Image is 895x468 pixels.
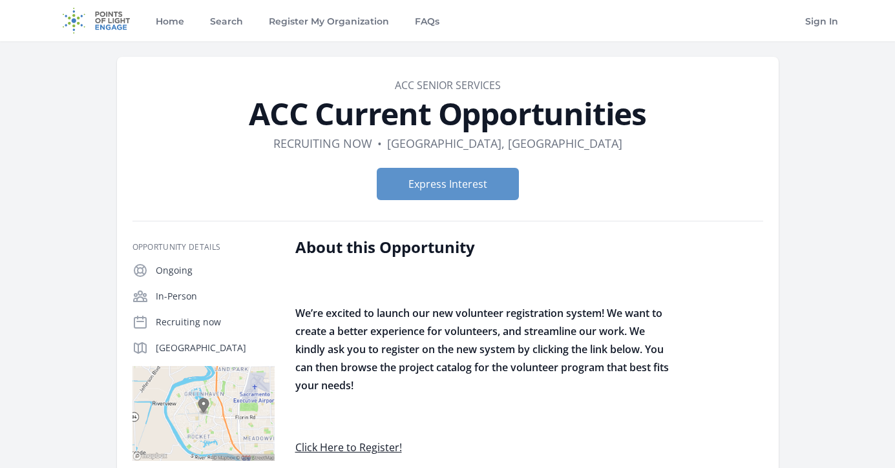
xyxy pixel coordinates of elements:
[377,134,382,152] div: •
[156,264,275,277] p: Ongoing
[273,134,372,152] dd: Recruiting now
[377,168,519,200] button: Express Interest
[156,316,275,329] p: Recruiting now
[295,440,402,454] a: Click Here to Register!
[395,78,501,92] a: ACC Senior Services
[156,341,275,354] p: [GEOGRAPHIC_DATA]
[132,98,763,129] h1: ACC Current Opportunities
[295,306,669,392] span: We’re excited to launch our new volunteer registration system! We want to create a better experie...
[132,242,275,252] h3: Opportunity Details
[295,237,673,258] h2: About this Opportunity
[132,366,275,461] img: Map
[156,290,275,303] p: In-Person
[387,134,622,152] dd: [GEOGRAPHIC_DATA], [GEOGRAPHIC_DATA]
